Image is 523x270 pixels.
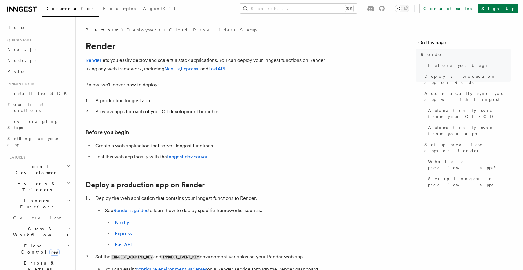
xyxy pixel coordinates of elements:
[5,195,72,212] button: Inngest Functions
[86,56,330,73] p: lets you easily deploy and scale full stack applications. You can deploy your Inngest functions o...
[395,5,409,12] button: Toggle dark mode
[424,73,511,85] span: Deploy a production app on Render
[7,119,59,130] span: Leveraging Steps
[113,207,148,213] a: Render's guides
[426,122,511,139] a: Automatically sync from your app
[345,5,353,12] kbd: ⌘K
[93,194,330,249] li: Deploy the web application that contains your Inngest functions to Render.
[7,136,60,147] span: Setting up your app
[418,39,511,49] h4: On this page
[161,255,200,260] code: INNGEST_EVENT_KEY
[428,124,511,137] span: Automatically sync from your app
[7,102,44,113] span: Your first Functions
[421,51,444,57] span: Render
[93,142,330,150] li: Create a web application that serves Inngest functions.
[181,66,198,72] a: Express
[5,22,72,33] a: Home
[240,4,357,13] button: Search...⌘K
[111,255,153,260] code: INNGEST_SIGNING_KEY
[422,139,511,156] a: Set up preview apps on Render
[426,156,511,173] a: What are preview apps?
[422,71,511,88] a: Deploy a production app on Render
[418,49,511,60] a: Render
[86,81,330,89] p: Below, we'll cover how to deploy:
[93,107,330,116] li: Preview apps for each of your Git development branches
[5,44,72,55] a: Next.js
[86,181,205,189] a: Deploy a production app on Render
[5,66,72,77] a: Python
[103,6,136,11] span: Examples
[424,90,511,103] span: Automatically sync your app with Inngest
[139,2,179,16] a: AgentKit
[169,27,257,33] a: Cloud Providers Setup
[426,173,511,190] a: Set up Inngest in preview apps
[428,176,511,188] span: Set up Inngest in preview apps
[103,206,330,249] li: See to learn how to deploy specific frameworks, such as:
[167,154,208,160] a: Inngest dev server
[5,164,67,176] span: Local Development
[93,96,330,105] li: A production Inngest app
[115,220,130,225] a: Next.js
[5,181,67,193] span: Events & Triggers
[7,24,24,31] span: Home
[86,57,101,63] a: Render
[5,198,66,210] span: Inngest Functions
[11,223,72,240] button: Steps & Workflows
[208,66,225,72] a: FastAPI
[11,212,72,223] a: Overview
[5,82,34,87] span: Inngest tour
[5,161,72,178] button: Local Development
[7,91,71,96] span: Install the SDK
[86,40,330,51] h1: Render
[5,116,72,133] a: Leveraging Steps
[93,153,330,161] li: Test this web app locally with the .
[86,27,118,33] span: Platform
[428,107,511,120] span: Automatically sync from your CI/CD
[11,226,68,238] span: Steps & Workflows
[42,2,99,17] a: Documentation
[86,128,129,137] a: Before you begin
[424,142,511,154] span: Set up preview apps on Render
[115,242,132,247] a: FastAPI
[5,55,72,66] a: Node.js
[7,58,36,63] span: Node.js
[11,243,67,255] span: Flow Control
[45,6,96,11] span: Documentation
[7,47,36,52] span: Next.js
[99,2,139,16] a: Examples
[7,69,30,74] span: Python
[5,133,72,150] a: Setting up your app
[426,60,511,71] a: Before you begin
[164,66,180,72] a: Next.js
[426,105,511,122] a: Automatically sync from your CI/CD
[5,38,31,43] span: Quick start
[5,178,72,195] button: Events & Triggers
[478,4,518,13] a: Sign Up
[5,155,25,160] span: Features
[115,231,132,236] a: Express
[5,99,72,116] a: Your first Functions
[422,88,511,105] a: Automatically sync your app with Inngest
[13,215,76,220] span: Overview
[143,6,175,11] span: AgentKit
[5,88,72,99] a: Install the SDK
[11,240,72,257] button: Flow Controlnew
[428,159,511,171] span: What are preview apps?
[49,249,60,256] span: new
[419,4,475,13] a: Contact sales
[428,62,495,68] span: Before you begin
[126,27,160,33] a: Deployment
